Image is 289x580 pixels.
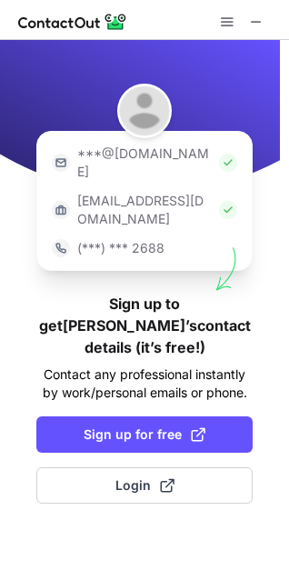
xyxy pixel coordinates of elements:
[115,476,174,495] span: Login
[36,416,253,453] button: Sign up for free
[52,201,70,219] img: https://contactout.com/extension/app/static/media/login-work-icon.638a5007170bc45168077fde17b29a1...
[77,192,212,228] p: [EMAIL_ADDRESS][DOMAIN_NAME]
[18,11,127,33] img: ContactOut v5.3.10
[117,84,172,138] img: Patti Garvey
[84,425,205,444] span: Sign up for free
[77,145,212,181] p: ***@[DOMAIN_NAME]
[52,239,70,257] img: https://contactout.com/extension/app/static/media/login-phone-icon.bacfcb865e29de816d437549d7f4cb...
[52,154,70,172] img: https://contactout.com/extension/app/static/media/login-email-icon.f64bce713bb5cd1896fef81aa7b14a...
[219,201,237,219] img: Check Icon
[36,467,253,504] button: Login
[36,365,253,402] p: Contact any professional instantly by work/personal emails or phone.
[219,154,237,172] img: Check Icon
[36,293,253,358] h1: Sign up to get [PERSON_NAME]’s contact details (it’s free!)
